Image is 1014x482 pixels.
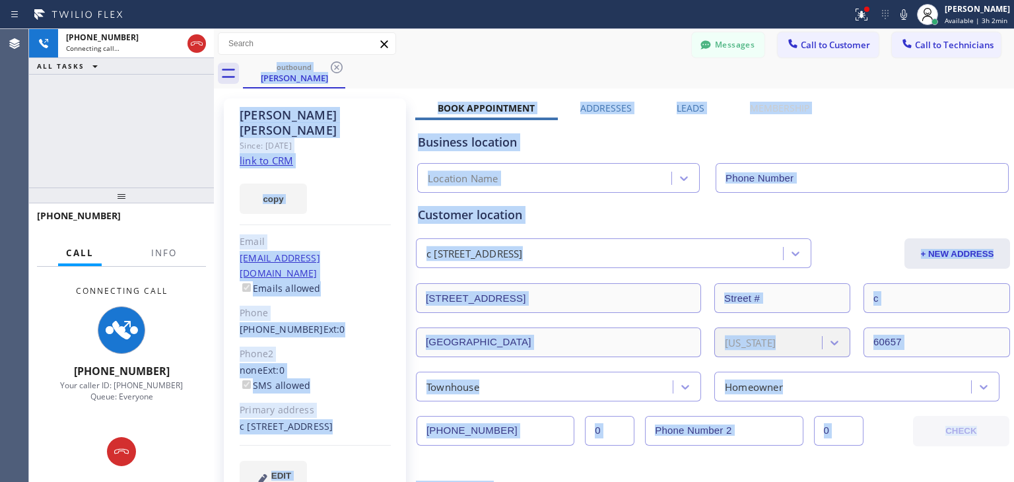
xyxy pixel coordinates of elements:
[416,283,701,313] input: Address
[580,102,632,114] label: Addresses
[716,163,1009,193] input: Phone Number
[242,283,251,292] input: Emails allowed
[244,59,344,87] div: Melinda Homola
[107,437,136,466] button: Hang up
[418,206,1008,224] div: Customer location
[240,347,391,362] div: Phone2
[585,416,634,446] input: Ext.
[240,323,323,335] a: [PHONE_NUMBER]
[74,364,170,378] span: [PHONE_NUMBER]
[645,416,803,446] input: Phone Number 2
[417,416,574,446] input: Phone Number
[778,32,879,57] button: Call to Customer
[60,380,183,402] span: Your caller ID: [PHONE_NUMBER] Queue: Everyone
[240,154,293,167] a: link to CRM
[29,58,111,74] button: ALL TASKS
[677,102,704,114] label: Leads
[240,282,321,294] label: Emails allowed
[240,419,391,434] div: c [STREET_ADDRESS]
[37,209,121,222] span: [PHONE_NUMBER]
[725,379,783,394] div: Homeowner
[263,364,285,376] span: Ext: 0
[863,327,1010,357] input: ZIP
[240,403,391,418] div: Primary address
[418,133,1008,151] div: Business location
[892,32,1001,57] button: Call to Technicians
[863,283,1010,313] input: Apt. #
[66,247,94,259] span: Call
[219,33,395,54] input: Search
[692,32,764,57] button: Messages
[240,138,391,153] div: Since: [DATE]
[323,323,345,335] span: Ext: 0
[814,416,863,446] input: Ext. 2
[240,184,307,214] button: copy
[240,363,391,394] div: none
[801,39,870,51] span: Call to Customer
[66,44,119,53] span: Connecting call…
[240,379,310,392] label: SMS allowed
[750,102,809,114] label: Membership
[913,416,1009,446] button: CHECK
[714,283,850,313] input: Street #
[895,5,913,24] button: Mute
[945,16,1007,25] span: Available | 3h 2min
[151,247,177,259] span: Info
[242,380,251,389] input: SMS allowed
[240,108,391,138] div: [PERSON_NAME] [PERSON_NAME]
[240,306,391,321] div: Phone
[244,72,344,84] div: [PERSON_NAME]
[271,471,291,481] span: EDIT
[66,32,139,43] span: [PHONE_NUMBER]
[187,34,206,53] button: Hang up
[37,61,84,71] span: ALL TASKS
[240,252,320,279] a: [EMAIL_ADDRESS][DOMAIN_NAME]
[58,240,102,266] button: Call
[945,3,1010,15] div: [PERSON_NAME]
[240,234,391,250] div: Email
[426,379,479,394] div: Townhouse
[428,171,498,186] div: Location Name
[416,327,701,357] input: City
[76,285,168,296] span: Connecting Call
[438,102,535,114] label: Book Appointment
[904,238,1010,269] button: + NEW ADDRESS
[143,240,185,266] button: Info
[915,39,994,51] span: Call to Technicians
[244,62,344,72] div: outbound
[426,246,523,261] div: c [STREET_ADDRESS]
